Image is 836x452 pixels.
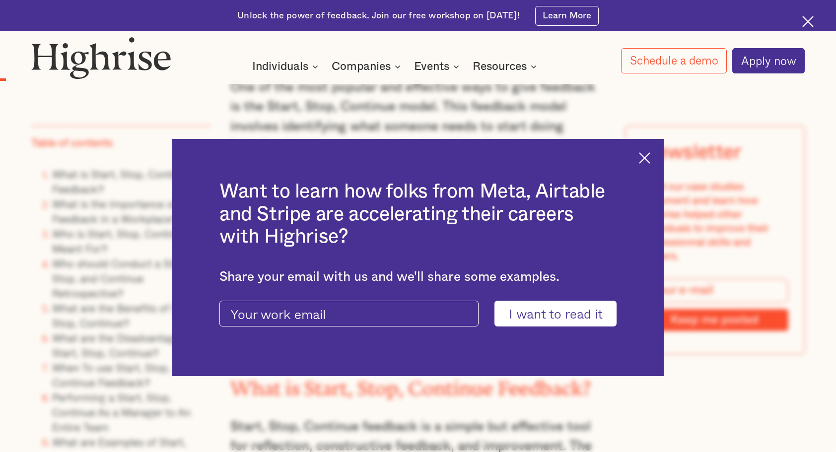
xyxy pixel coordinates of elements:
div: Individuals [252,61,321,72]
h2: Want to learn how folks from Meta, Airtable and Stripe are accelerating their careers with Highrise? [219,181,617,249]
div: Resources [473,61,527,72]
img: Cross icon [639,152,650,164]
a: Apply now [732,48,805,73]
div: Unlock the power of feedback. Join our free workshop on [DATE]! [237,9,520,22]
form: current-ascender-blog-article-modal-form [219,301,617,327]
input: Your work email [219,301,479,327]
div: Resources [473,61,540,72]
div: Events [414,61,449,72]
img: Highrise logo [31,37,171,79]
div: Companies [332,61,391,72]
div: Companies [332,61,404,72]
input: I want to read it [494,301,617,327]
div: Events [414,61,462,72]
div: Share your email with us and we'll share some examples. [219,269,617,285]
a: Schedule a demo [621,48,727,73]
img: Cross icon [802,16,814,27]
a: Learn More [535,6,598,26]
div: Individuals [252,61,308,72]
